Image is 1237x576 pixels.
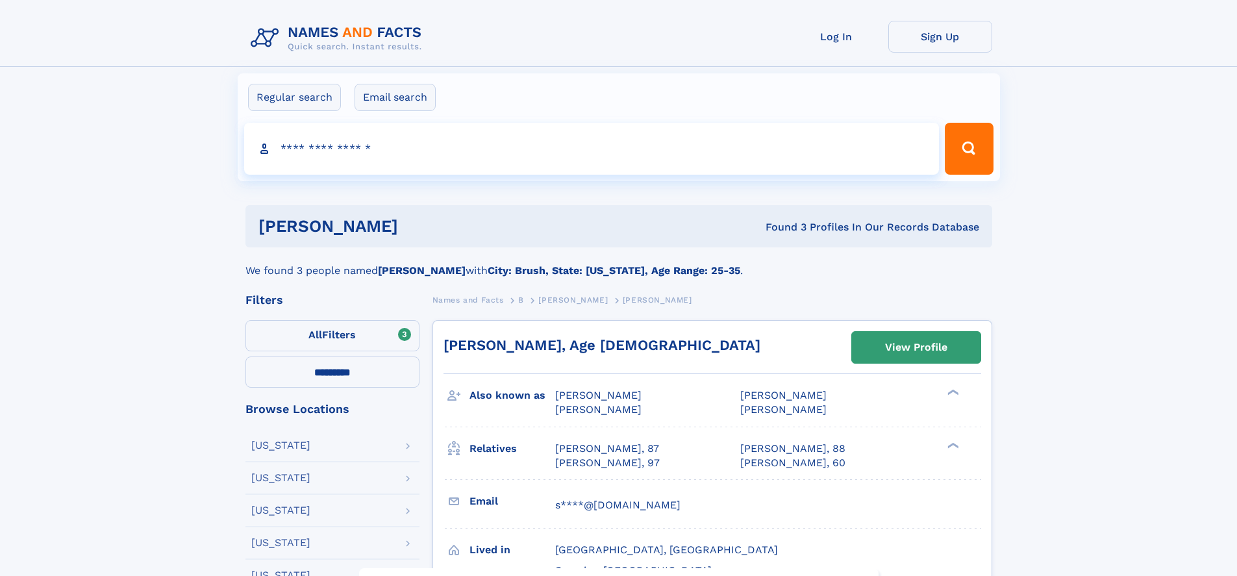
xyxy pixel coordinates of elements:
[469,384,555,407] h3: Also known as
[740,389,827,401] span: [PERSON_NAME]
[623,295,692,305] span: [PERSON_NAME]
[251,440,310,451] div: [US_STATE]
[378,264,466,277] b: [PERSON_NAME]
[432,292,504,308] a: Names and Facts
[308,329,322,341] span: All
[245,21,432,56] img: Logo Names and Facts
[944,441,960,449] div: ❯
[488,264,740,277] b: City: Brush, State: [US_STATE], Age Range: 25-35
[555,456,660,470] a: [PERSON_NAME], 97
[245,320,419,351] label: Filters
[248,84,341,111] label: Regular search
[518,295,524,305] span: B
[945,123,993,175] button: Search Button
[555,442,659,456] a: [PERSON_NAME], 87
[582,220,979,234] div: Found 3 Profiles In Our Records Database
[245,403,419,415] div: Browse Locations
[245,294,419,306] div: Filters
[740,442,845,456] a: [PERSON_NAME], 88
[251,473,310,483] div: [US_STATE]
[555,403,642,416] span: [PERSON_NAME]
[885,332,947,362] div: View Profile
[852,332,981,363] a: View Profile
[888,21,992,53] a: Sign Up
[538,295,608,305] span: [PERSON_NAME]
[444,337,760,353] a: [PERSON_NAME], Age [DEMOGRAPHIC_DATA]
[251,538,310,548] div: [US_STATE]
[245,247,992,279] div: We found 3 people named with .
[555,389,642,401] span: [PERSON_NAME]
[251,505,310,516] div: [US_STATE]
[740,403,827,416] span: [PERSON_NAME]
[469,539,555,561] h3: Lived in
[538,292,608,308] a: [PERSON_NAME]
[258,218,582,234] h1: [PERSON_NAME]
[944,388,960,397] div: ❯
[518,292,524,308] a: B
[469,490,555,512] h3: Email
[740,456,845,470] a: [PERSON_NAME], 60
[355,84,436,111] label: Email search
[555,544,778,556] span: [GEOGRAPHIC_DATA], [GEOGRAPHIC_DATA]
[244,123,940,175] input: search input
[469,438,555,460] h3: Relatives
[784,21,888,53] a: Log In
